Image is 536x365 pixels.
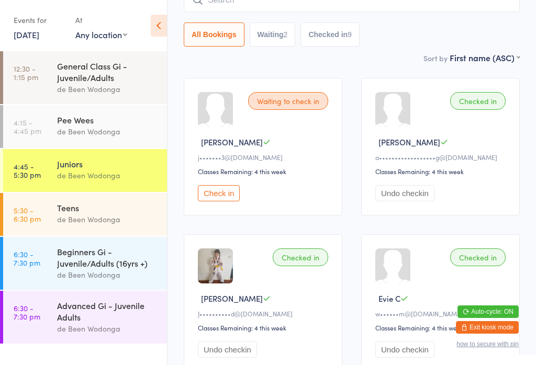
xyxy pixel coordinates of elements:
[284,30,288,39] div: 2
[14,250,40,267] time: 6:30 - 7:30 pm
[57,60,158,83] div: General Class Gi - Juvenile/Adults
[456,321,519,334] button: Exit kiosk mode
[423,53,448,63] label: Sort by
[57,269,158,281] div: de Been Wodonga
[57,83,158,95] div: de Been Wodonga
[75,12,127,29] div: At
[14,206,41,223] time: 5:30 - 6:30 pm
[201,293,263,304] span: [PERSON_NAME]
[375,153,509,162] div: a••••••••••••••••••g@[DOMAIN_NAME]
[57,169,158,181] div: de Been Wodonga
[248,92,328,110] div: Waiting to check in
[198,185,240,201] button: Check in
[198,248,233,283] img: image1748413877.png
[198,167,331,176] div: Classes Remaining: 4 this week
[378,136,440,147] span: [PERSON_NAME]
[348,30,352,39] div: 9
[250,22,296,47] button: Waiting2
[457,305,519,318] button: Auto-cycle: ON
[57,114,158,126] div: Pee Wees
[14,118,41,135] time: 4:15 - 4:45 pm
[198,309,331,318] div: J••••••••••d@[DOMAIN_NAME]
[450,248,506,266] div: Checked in
[3,105,167,148] a: 4:15 -4:45 pmPee Weesde Been Wodonga
[14,29,39,40] a: [DATE]
[198,341,257,358] button: Undo checkin
[201,136,263,147] span: [PERSON_NAME]
[3,149,167,192] a: 4:45 -5:30 pmJuniorsde Been Wodonga
[3,291,167,344] a: 6:30 -7:30 pmAdvanced Gi - Juvenile Adultsde Been Wodonga
[57,246,158,269] div: Beginners Gi - Juvenile/Adults (16yrs +)
[375,167,509,176] div: Classes Remaining: 4 this week
[14,162,41,179] time: 4:45 - 5:30 pm
[14,304,40,321] time: 6:30 - 7:30 pm
[450,92,506,110] div: Checked in
[375,185,434,201] button: Undo checkin
[14,64,38,81] time: 12:30 - 1:15 pm
[75,29,127,40] div: Any location
[57,213,158,225] div: de Been Wodonga
[57,323,158,335] div: de Been Wodonga
[3,237,167,290] a: 6:30 -7:30 pmBeginners Gi - Juvenile/Adults (16yrs +)de Been Wodonga
[273,248,328,266] div: Checked in
[184,22,244,47] button: All Bookings
[14,12,65,29] div: Events for
[375,341,434,358] button: Undo checkin
[375,323,509,332] div: Classes Remaining: 4 this week
[300,22,360,47] button: Checked in9
[378,293,400,304] span: Evie C
[198,323,331,332] div: Classes Remaining: 4 this week
[3,193,167,236] a: 5:30 -6:30 pmTeensde Been Wodonga
[57,158,158,169] div: Juniors
[375,309,509,318] div: w••••••m@[DOMAIN_NAME]
[57,300,158,323] div: Advanced Gi - Juvenile Adults
[3,51,167,104] a: 12:30 -1:15 pmGeneral Class Gi - Juvenile/Adultsde Been Wodonga
[57,126,158,138] div: de Been Wodonga
[198,153,331,162] div: j•••••••3@[DOMAIN_NAME]
[57,202,158,213] div: Teens
[456,340,519,348] button: how to secure with pin
[450,52,520,63] div: First name (ASC)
